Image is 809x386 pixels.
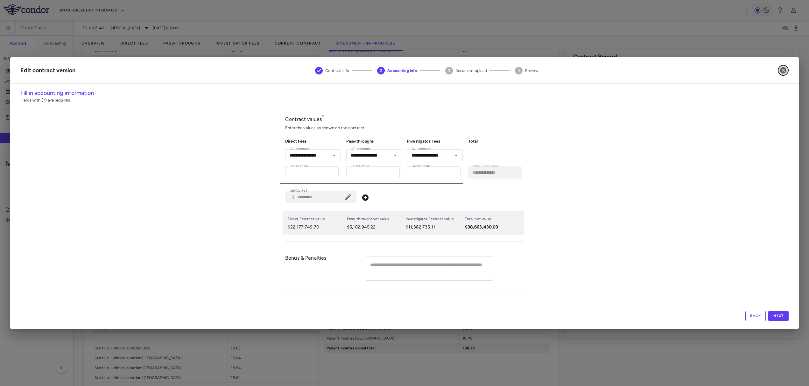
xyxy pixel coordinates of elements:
[290,146,309,152] label: G/L Account
[452,151,461,160] button: Open
[387,68,417,74] span: Accounting info
[347,224,404,230] p: $5,102,945.22
[285,255,365,282] div: Bonus & Penalties
[288,216,344,222] p: Direct Fees net value
[285,138,341,144] h6: Direct Fees
[406,216,462,222] p: Investigator Fees net value
[407,138,463,144] h6: Investigator Fees
[768,311,789,321] button: Next
[745,311,766,321] button: Back
[468,138,524,144] h6: Total
[288,224,344,230] p: $22,177,749.70
[292,195,295,199] span: $
[285,116,524,123] p: Contract values
[290,164,308,169] label: Gross Value
[285,125,524,131] div: Enter the values as shown on the contract.
[20,97,789,103] p: Fields with (*) are required.
[465,224,502,230] p: $38,663,430.03
[351,164,369,169] label: Gross Value
[406,224,462,230] p: $11,382,735.11
[372,59,422,82] button: Accounting info
[290,188,307,194] label: DISCOUNT
[380,68,382,73] text: 2
[346,138,402,144] h6: Pass-throughs
[20,89,789,97] h6: Fill in accounting information
[347,216,404,222] p: Pass-throughs net value
[412,164,430,169] label: Gross Value
[473,164,499,169] label: Total Gross Value
[325,68,349,74] span: Contract info
[351,146,370,152] label: G/L Account
[465,216,502,222] p: Total net value
[391,151,400,160] button: Open
[20,66,75,75] div: Edit contract version
[412,146,431,152] label: G/L Account
[310,59,354,82] button: Contract info
[330,151,339,160] button: Open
